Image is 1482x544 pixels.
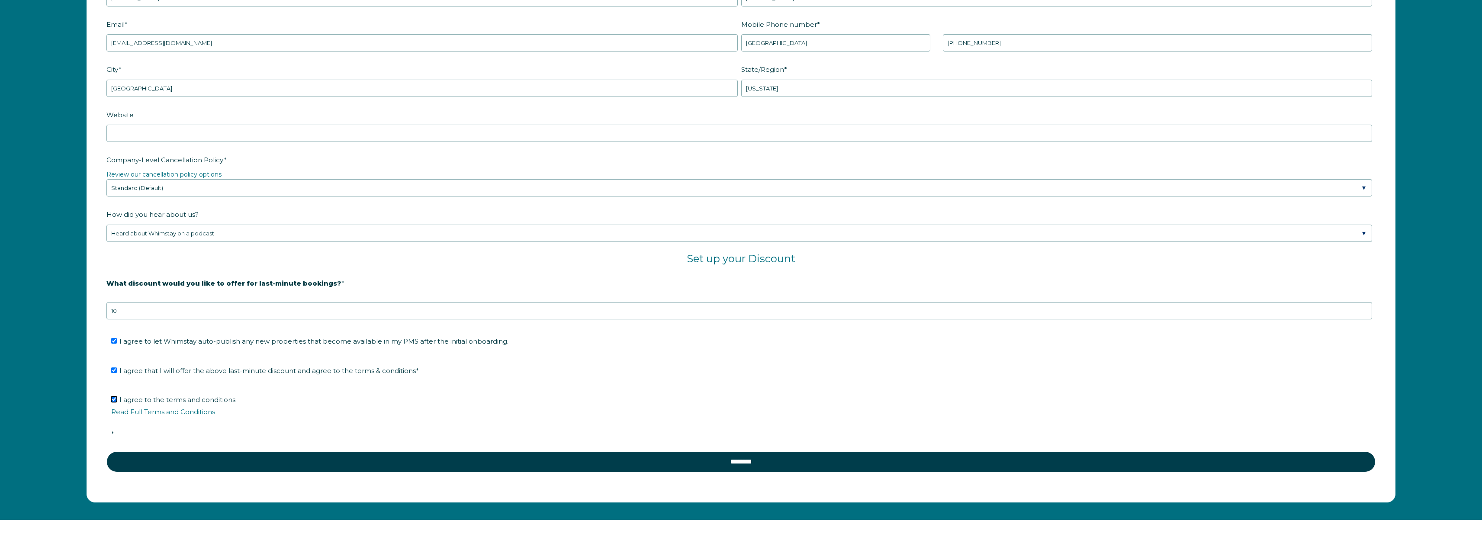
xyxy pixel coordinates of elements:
a: Review our cancellation policy options [106,171,222,178]
input: I agree that I will offer the above last-minute discount and agree to the terms & conditions* [111,367,117,373]
input: I agree to the terms and conditionsRead Full Terms and Conditions* [111,396,117,402]
span: Email [106,18,125,31]
span: Set up your Discount [687,252,795,265]
a: Read Full Terms and Conditions [111,408,215,416]
span: How did you hear about us? [106,208,199,221]
span: I agree to the terms and conditions [111,396,1377,438]
span: City [106,63,119,76]
span: Mobile Phone number [741,18,817,31]
strong: What discount would you like to offer for last-minute bookings? [106,279,341,287]
strong: 20% is recommended, minimum of 10% [106,293,242,301]
input: I agree to let Whimstay auto-publish any new properties that become available in my PMS after the... [111,338,117,344]
span: I agree to let Whimstay auto-publish any new properties that become available in my PMS after the... [119,337,508,345]
span: Website [106,108,134,122]
span: Company-Level Cancellation Policy [106,153,224,167]
span: I agree that I will offer the above last-minute discount and agree to the terms & conditions [119,367,419,375]
span: State/Region [741,63,784,76]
